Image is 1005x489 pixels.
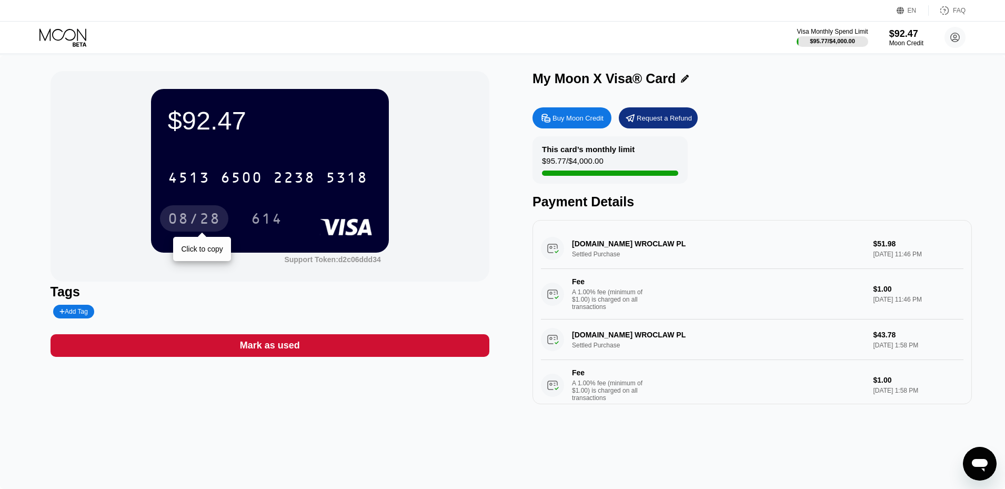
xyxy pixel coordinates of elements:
div: A 1.00% fee (minimum of $1.00) is charged on all transactions [572,380,651,402]
div: 614 [251,212,283,228]
div: EN [897,5,929,16]
div: [DATE] 1:58 PM [873,387,963,394]
div: Mark as used [51,334,490,357]
div: Tags [51,284,490,300]
div: $92.47 [168,106,372,135]
div: Add Tag [53,305,94,318]
div: My Moon X Visa® Card [532,71,676,86]
div: Visa Monthly Spend Limit [797,28,868,35]
div: 4513 [168,171,210,187]
div: FeeA 1.00% fee (minimum of $1.00) is charged on all transactions$1.00[DATE] 1:58 PM [541,360,963,411]
div: Support Token: d2c06ddd34 [284,255,380,264]
div: Add Tag [59,308,88,315]
div: Request a Refund [619,107,698,128]
div: 5318 [326,171,368,187]
div: 08/28 [160,205,228,232]
div: Buy Moon Credit [532,107,611,128]
div: Buy Moon Credit [552,114,604,123]
div: FeeA 1.00% fee (minimum of $1.00) is charged on all transactions$1.00[DATE] 11:46 PM [541,269,963,320]
div: 08/28 [168,212,220,228]
div: Fee [572,277,646,286]
div: 614 [243,205,290,232]
div: Fee [572,368,646,377]
div: This card’s monthly limit [542,145,635,154]
div: $1.00 [873,376,963,384]
div: $95.77 / $4,000.00 [542,156,604,171]
div: A 1.00% fee (minimum of $1.00) is charged on all transactions [572,288,651,311]
div: 6500 [220,171,263,187]
div: Visa Monthly Spend Limit$95.77/$4,000.00 [797,28,868,47]
div: FAQ [929,5,966,16]
div: $92.47 [889,28,923,39]
div: Mark as used [240,340,300,352]
div: Moon Credit [889,39,923,47]
div: Click to copy [181,245,223,253]
div: 2238 [273,171,315,187]
div: [DATE] 11:46 PM [873,296,963,303]
iframe: Button to launch messaging window [963,447,997,481]
div: Support Token:d2c06ddd34 [284,255,380,264]
div: $95.77 / $4,000.00 [810,38,855,44]
div: FAQ [953,7,966,14]
div: Request a Refund [637,114,692,123]
div: $1.00 [873,285,963,293]
div: EN [908,7,917,14]
div: Payment Details [532,194,972,209]
div: $92.47Moon Credit [889,28,923,47]
div: 4513650022385318 [162,164,374,191]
